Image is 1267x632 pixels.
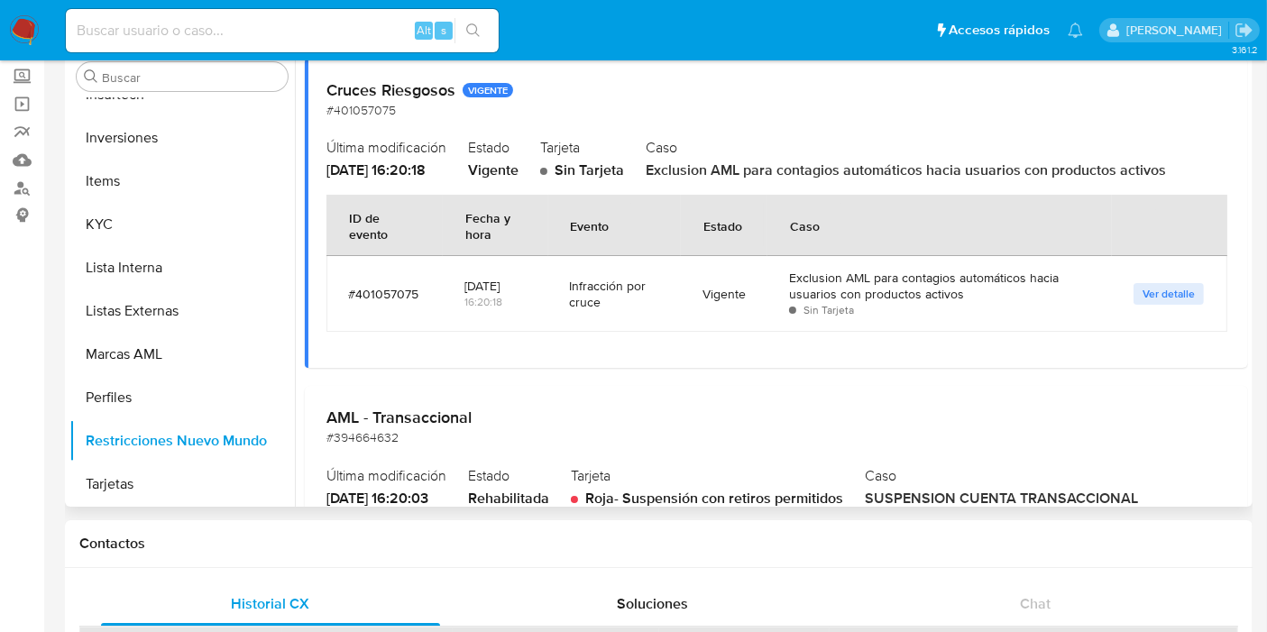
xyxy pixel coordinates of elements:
button: Perfiles [69,376,295,419]
span: Chat [1020,593,1051,614]
input: Buscar usuario o caso... [66,19,499,42]
button: Items [69,160,295,203]
button: search-icon [454,18,491,43]
button: Marcas AML [69,333,295,376]
button: Lista Interna [69,246,295,289]
span: Alt [417,22,431,39]
a: Notificaciones [1068,23,1083,38]
p: belen.palamara@mercadolibre.com [1126,22,1228,39]
input: Buscar [102,69,280,86]
span: Soluciones [618,593,689,614]
span: 3.161.2 [1232,42,1258,57]
span: Accesos rápidos [949,21,1050,40]
button: Tarjetas [69,463,295,506]
a: Salir [1235,21,1253,40]
span: Historial CX [232,593,310,614]
button: Buscar [84,69,98,84]
button: KYC [69,203,295,246]
button: Inversiones [69,116,295,160]
button: Restricciones Nuevo Mundo [69,419,295,463]
span: s [441,22,446,39]
button: Listas Externas [69,289,295,333]
h1: Contactos [79,535,1238,553]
